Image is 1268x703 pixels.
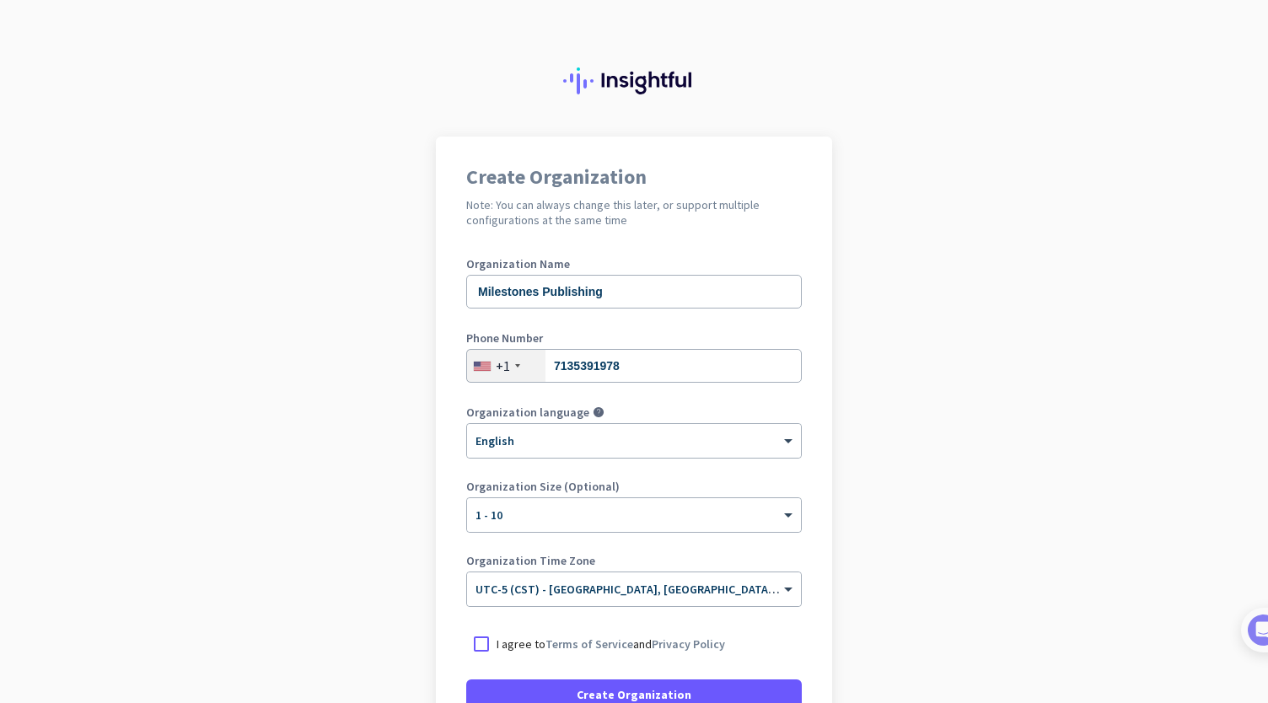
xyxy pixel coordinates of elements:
h1: Create Organization [466,167,802,187]
label: Phone Number [466,332,802,344]
a: Terms of Service [545,636,633,652]
input: 201-555-0123 [466,349,802,383]
label: Organization Size (Optional) [466,480,802,492]
div: +1 [496,357,510,374]
label: Organization Name [466,258,802,270]
i: help [593,406,604,418]
h2: Note: You can always change this later, or support multiple configurations at the same time [466,197,802,228]
label: Organization Time Zone [466,555,802,566]
img: Insightful [563,67,705,94]
span: Create Organization [577,686,691,703]
a: Privacy Policy [652,636,725,652]
p: I agree to and [497,636,725,652]
label: Organization language [466,406,589,418]
input: What is the name of your organization? [466,275,802,309]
